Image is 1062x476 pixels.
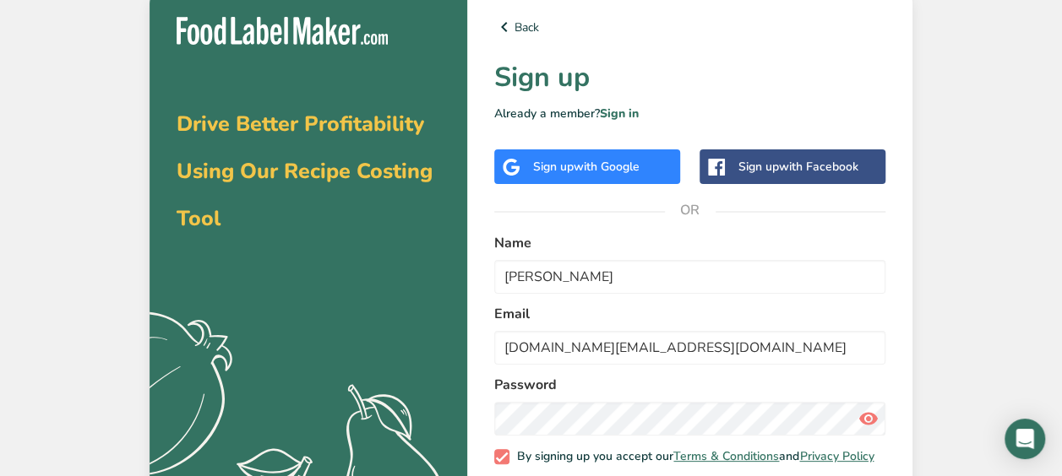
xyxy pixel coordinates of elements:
[177,17,388,45] img: Food Label Maker
[494,17,885,37] a: Back
[494,331,885,365] input: email@example.com
[600,105,639,122] a: Sign in
[494,375,885,395] label: Password
[533,158,640,176] div: Sign up
[1005,419,1045,459] div: Open Intercom Messenger
[177,110,433,233] span: Drive Better Profitability Using Our Recipe Costing Tool
[494,233,885,253] label: Name
[494,57,885,98] h1: Sign up
[779,159,858,175] span: with Facebook
[494,304,885,324] label: Email
[494,260,885,294] input: John Doe
[494,105,885,122] p: Already a member?
[509,449,874,464] span: By signing up you accept our and
[673,448,779,464] a: Terms & Conditions
[574,159,640,175] span: with Google
[738,158,858,176] div: Sign up
[799,448,874,464] a: Privacy Policy
[665,185,716,235] span: OR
